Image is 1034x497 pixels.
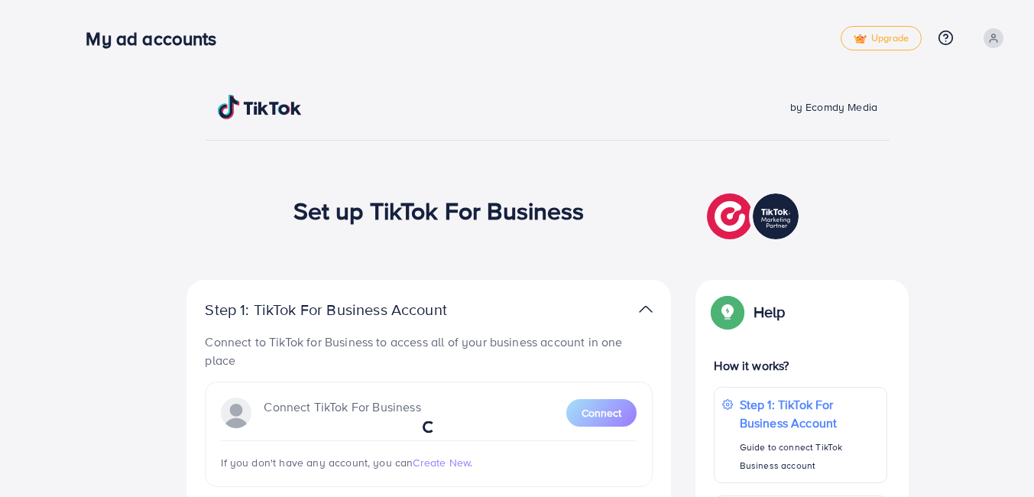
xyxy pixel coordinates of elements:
p: How it works? [714,356,887,375]
p: Step 1: TikTok For Business Account [205,300,495,319]
p: Step 1: TikTok For Business Account [740,395,879,432]
p: Help [754,303,786,321]
h3: My ad accounts [86,28,229,50]
img: Popup guide [714,298,741,326]
img: tick [854,34,867,44]
span: Upgrade [854,33,909,44]
img: TikTok partner [707,190,802,243]
img: TikTok partner [639,298,653,320]
img: TikTok [218,95,302,119]
span: by Ecomdy Media [790,99,877,115]
h1: Set up TikTok For Business [293,196,585,225]
p: Guide to connect TikTok Business account [740,438,879,475]
a: tickUpgrade [841,26,922,50]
